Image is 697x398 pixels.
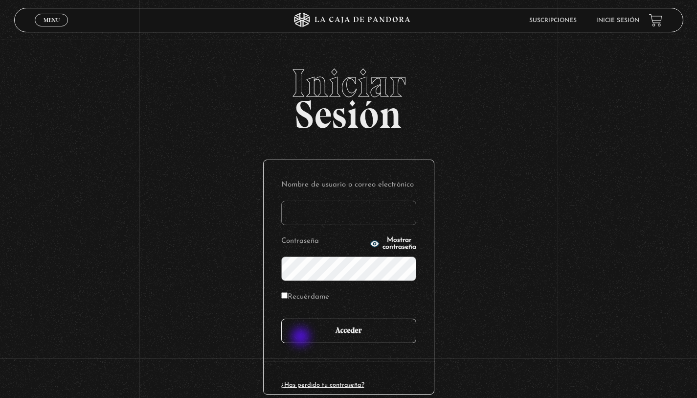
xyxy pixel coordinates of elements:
a: Suscripciones [529,18,577,23]
a: Inicie sesión [596,18,639,23]
label: Contraseña [281,234,367,249]
h2: Sesión [14,64,683,126]
a: ¿Has perdido tu contraseña? [281,382,364,388]
span: Menu [44,17,60,23]
label: Recuérdame [281,290,329,305]
label: Nombre de usuario o correo electrónico [281,178,416,193]
a: View your shopping cart [649,14,662,27]
span: Cerrar [40,25,63,32]
input: Recuérdame [281,292,288,299]
input: Acceder [281,319,416,343]
span: Iniciar [14,64,683,103]
span: Mostrar contraseña [382,237,416,251]
button: Mostrar contraseña [370,237,416,251]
